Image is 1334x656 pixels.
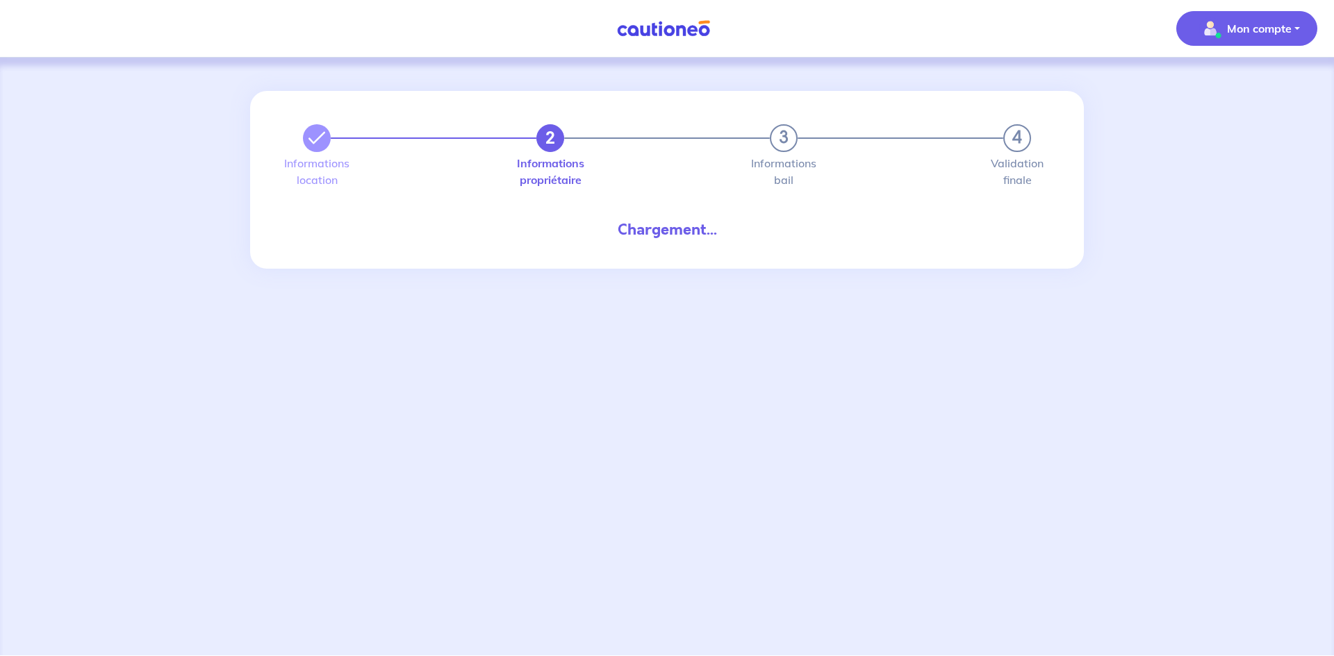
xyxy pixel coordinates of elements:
img: Cautioneo [611,20,716,37]
label: Informations location [303,158,331,185]
p: Mon compte [1227,20,1292,37]
label: Informations bail [770,158,798,185]
div: Chargement... [292,219,1042,241]
img: illu_account_valid_menu.svg [1199,17,1221,40]
button: 2 [536,124,564,152]
label: Informations propriétaire [536,158,564,185]
label: Validation finale [1003,158,1031,185]
button: illu_account_valid_menu.svgMon compte [1176,11,1317,46]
